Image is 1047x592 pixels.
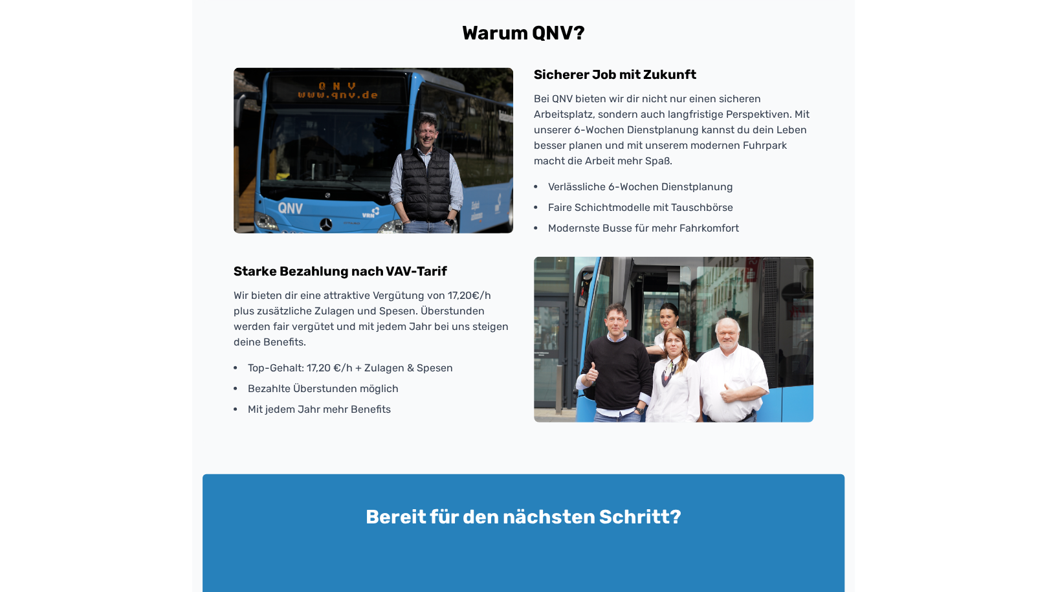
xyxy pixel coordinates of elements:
li: Mit jedem Jahr mehr Benefits [234,402,513,417]
h3: Starke Bezahlung nach VAV-Tarif [234,262,513,280]
li: Modernste Busse für mehr Fahrkomfort [534,221,813,236]
li: Bezahlte Überstunden möglich [234,381,513,397]
p: Wir bieten dir eine attraktive Vergütung von 17,20€/h plus zusätzliche Zulagen und Spesen. Überst... [234,288,513,350]
p: Bei QNV bieten wir dir nicht nur einen sicheren Arbeitsplatz, sondern auch langfristige Perspekti... [534,91,813,169]
h2: Warum QNV? [213,21,834,45]
li: Top-Gehalt: 17,20 €/h + Zulagen & Spesen [234,360,513,376]
li: Verlässliche 6-Wochen Dienstplanung [534,179,813,195]
h3: Sicherer Job mit Zukunft [534,65,813,83]
li: Faire Schichtmodelle mit Tauschbörse [534,200,813,215]
h2: Bereit für den nächsten Schritt? [213,505,834,529]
